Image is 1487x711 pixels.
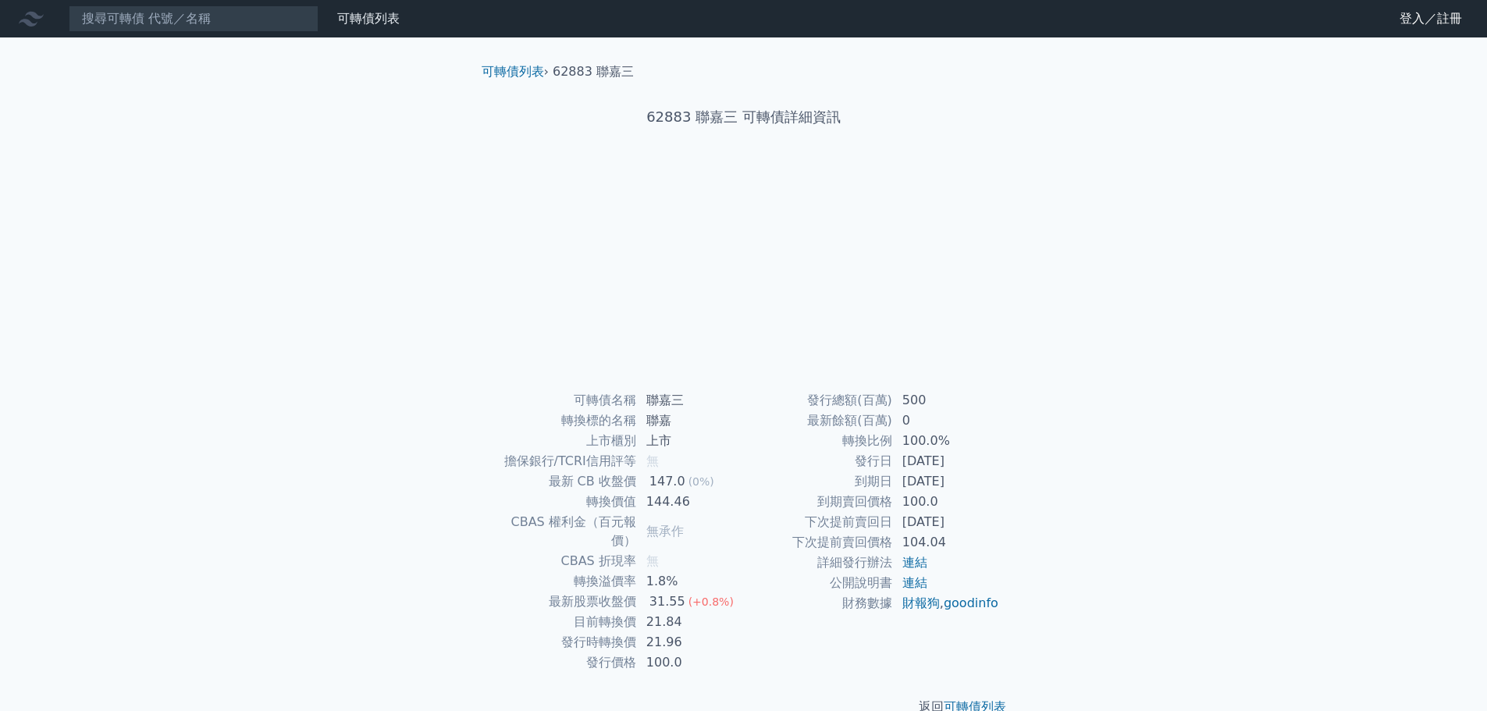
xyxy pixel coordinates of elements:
td: 500 [893,390,1000,411]
td: 100.0 [893,492,1000,512]
span: 無承作 [646,524,684,539]
td: 到期日 [744,471,893,492]
td: 上市 [637,431,744,451]
td: 公開說明書 [744,573,893,593]
a: 可轉債列表 [482,64,544,79]
td: 100.0% [893,431,1000,451]
td: 轉換比例 [744,431,893,451]
td: 發行總額(百萬) [744,390,893,411]
td: [DATE] [893,451,1000,471]
div: 147.0 [646,472,688,491]
span: (+0.8%) [688,595,734,608]
td: 144.46 [637,492,744,512]
td: 聯嘉三 [637,390,744,411]
td: 目前轉換價 [488,612,637,632]
a: 連結 [902,555,927,570]
td: , [893,593,1000,613]
span: (0%) [688,475,714,488]
a: 可轉債列表 [337,11,400,26]
td: [DATE] [893,471,1000,492]
input: 搜尋可轉債 代號／名稱 [69,5,318,32]
td: 0 [893,411,1000,431]
a: goodinfo [944,595,998,610]
td: 發行日 [744,451,893,471]
td: [DATE] [893,512,1000,532]
a: 財報狗 [902,595,940,610]
h1: 62883 聯嘉三 可轉債詳細資訊 [469,106,1019,128]
td: 可轉債名稱 [488,390,637,411]
td: 1.8% [637,571,744,592]
td: 擔保銀行/TCRI信用評等 [488,451,637,471]
td: CBAS 權利金（百元報價） [488,512,637,551]
td: 下次提前賣回日 [744,512,893,532]
td: 詳細發行辦法 [744,553,893,573]
li: 62883 聯嘉三 [553,62,634,81]
div: 31.55 [646,592,688,611]
td: 聯嘉 [637,411,744,431]
td: 100.0 [637,652,744,673]
td: 最新股票收盤價 [488,592,637,612]
a: 連結 [902,575,927,590]
td: 轉換標的名稱 [488,411,637,431]
a: 登入／註冊 [1387,6,1475,31]
td: 上市櫃別 [488,431,637,451]
td: 104.04 [893,532,1000,553]
span: 無 [646,453,659,468]
td: 21.96 [637,632,744,652]
td: 發行價格 [488,652,637,673]
td: 21.84 [637,612,744,632]
li: › [482,62,549,81]
td: 最新餘額(百萬) [744,411,893,431]
td: 轉換溢價率 [488,571,637,592]
td: CBAS 折現率 [488,551,637,571]
td: 到期賣回價格 [744,492,893,512]
span: 無 [646,553,659,568]
td: 最新 CB 收盤價 [488,471,637,492]
td: 財務數據 [744,593,893,613]
td: 轉換價值 [488,492,637,512]
td: 發行時轉換價 [488,632,637,652]
td: 下次提前賣回價格 [744,532,893,553]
